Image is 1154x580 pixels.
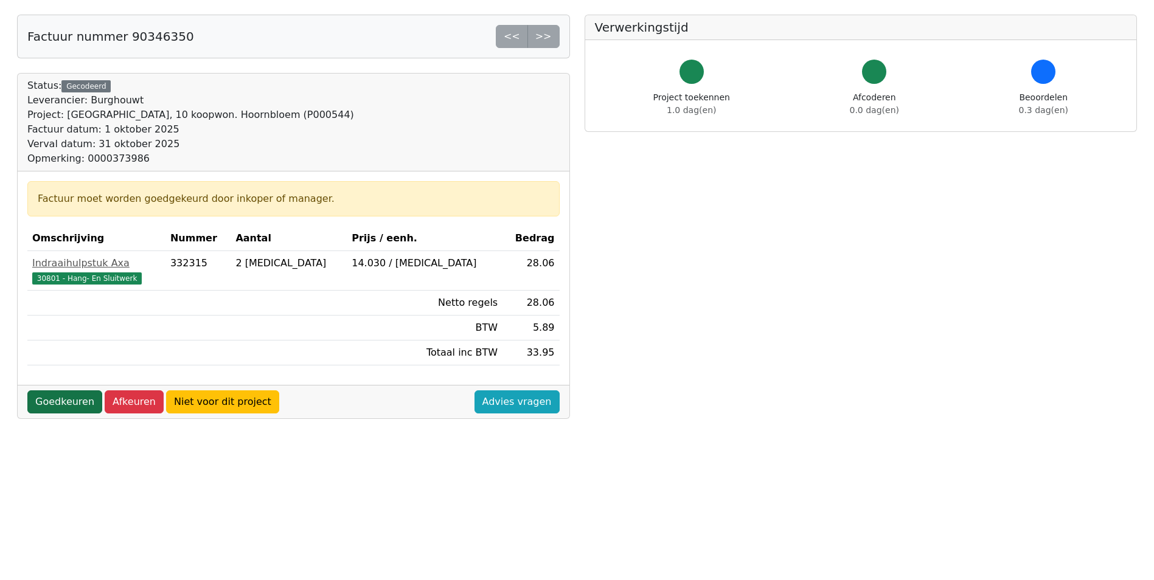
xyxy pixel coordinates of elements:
div: Indraaihulpstuk Axa [32,256,161,271]
a: Advies vragen [474,390,560,413]
td: 332315 [165,251,231,291]
th: Bedrag [502,226,559,251]
div: Leverancier: Burghouwt [27,93,354,108]
span: 1.0 dag(en) [667,105,716,115]
a: Goedkeuren [27,390,102,413]
div: Gecodeerd [61,80,111,92]
div: 14.030 / [MEDICAL_DATA] [352,256,498,271]
th: Nummer [165,226,231,251]
div: Verval datum: 31 oktober 2025 [27,137,354,151]
a: Afkeuren [105,390,164,413]
h5: Factuur nummer 90346350 [27,29,194,44]
th: Omschrijving [27,226,165,251]
div: Beoordelen [1019,91,1068,117]
div: Project: [GEOGRAPHIC_DATA], 10 koopwon. Hoornbloem (P000544) [27,108,354,122]
div: 2 [MEDICAL_DATA] [235,256,342,271]
a: Niet voor dit project [166,390,279,413]
span: 0.0 dag(en) [850,105,899,115]
th: Prijs / eenh. [347,226,502,251]
td: 33.95 [502,340,559,365]
div: Opmerking: 0000373986 [27,151,354,166]
div: Factuur moet worden goedgekeurd door inkoper of manager. [38,192,549,206]
div: Project toekennen [653,91,730,117]
td: 28.06 [502,251,559,291]
span: 0.3 dag(en) [1019,105,1068,115]
span: 30801 - Hang- En Sluitwerk [32,272,142,285]
div: Factuur datum: 1 oktober 2025 [27,122,354,137]
div: Status: [27,78,354,166]
th: Aantal [231,226,347,251]
td: 5.89 [502,316,559,340]
td: 28.06 [502,291,559,316]
div: Afcoderen [850,91,899,117]
td: Totaal inc BTW [347,340,502,365]
td: BTW [347,316,502,340]
td: Netto regels [347,291,502,316]
h5: Verwerkingstijd [595,20,1127,35]
a: Indraaihulpstuk Axa30801 - Hang- En Sluitwerk [32,256,161,285]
